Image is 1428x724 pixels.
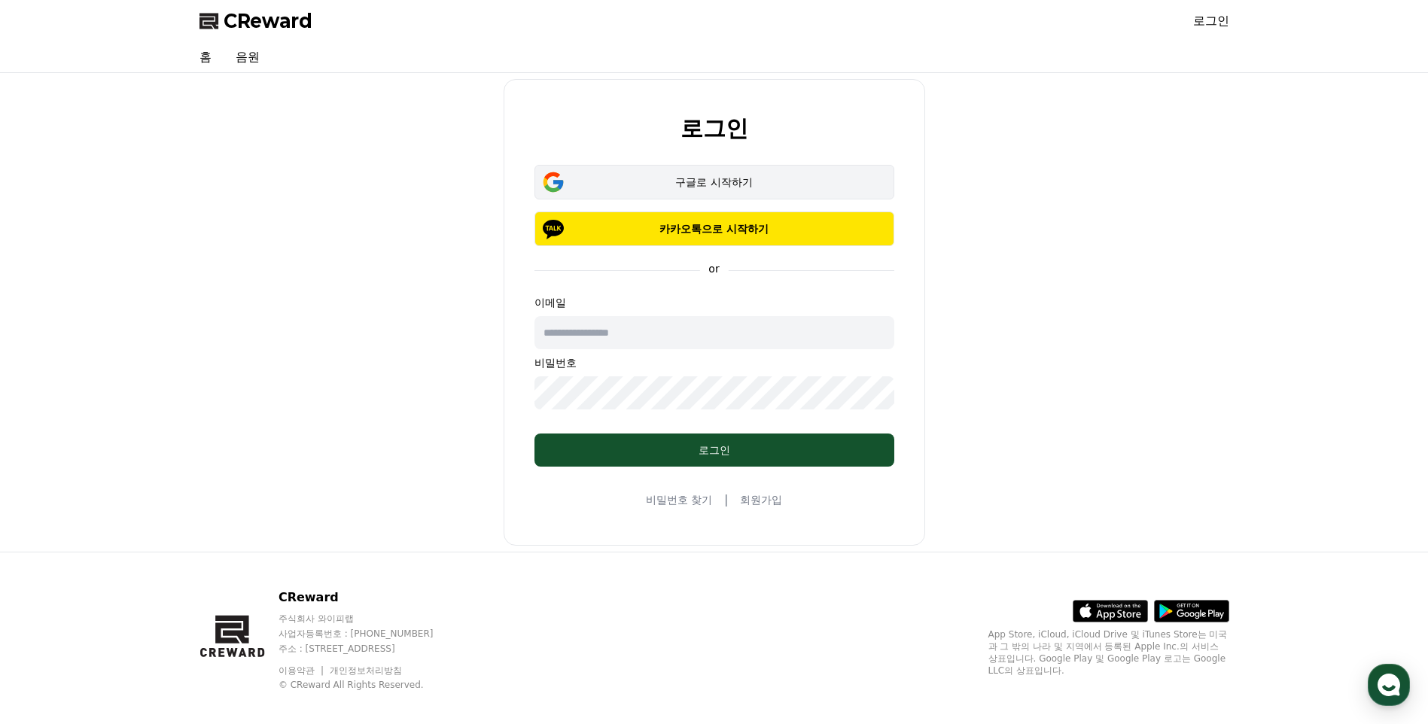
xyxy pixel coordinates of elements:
[233,500,251,512] span: 설정
[47,500,56,512] span: 홈
[279,665,326,676] a: 이용약관
[681,116,748,141] h2: 로그인
[224,9,312,33] span: CReward
[194,477,289,515] a: 설정
[224,42,272,72] a: 음원
[330,665,402,676] a: 개인정보처리방침
[138,500,156,513] span: 대화
[5,477,99,515] a: 홈
[534,211,894,246] button: 카카오톡으로 시작하기
[534,295,894,310] p: 이메일
[279,628,462,640] p: 사업자등록번호 : [PHONE_NUMBER]
[534,433,894,467] button: 로그인
[534,355,894,370] p: 비밀번호
[646,492,712,507] a: 비밀번호 찾기
[279,679,462,691] p: © CReward All Rights Reserved.
[556,175,872,190] div: 구글로 시작하기
[279,613,462,625] p: 주식회사 와이피랩
[534,165,894,199] button: 구글로 시작하기
[99,477,194,515] a: 대화
[556,221,872,236] p: 카카오톡으로 시작하기
[199,9,312,33] a: CReward
[1193,12,1229,30] a: 로그인
[279,589,462,607] p: CReward
[699,261,728,276] p: or
[187,42,224,72] a: 홈
[565,443,864,458] div: 로그인
[988,628,1229,677] p: App Store, iCloud, iCloud Drive 및 iTunes Store는 미국과 그 밖의 나라 및 지역에서 등록된 Apple Inc.의 서비스 상표입니다. Goo...
[724,491,728,509] span: |
[740,492,782,507] a: 회원가입
[279,643,462,655] p: 주소 : [STREET_ADDRESS]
